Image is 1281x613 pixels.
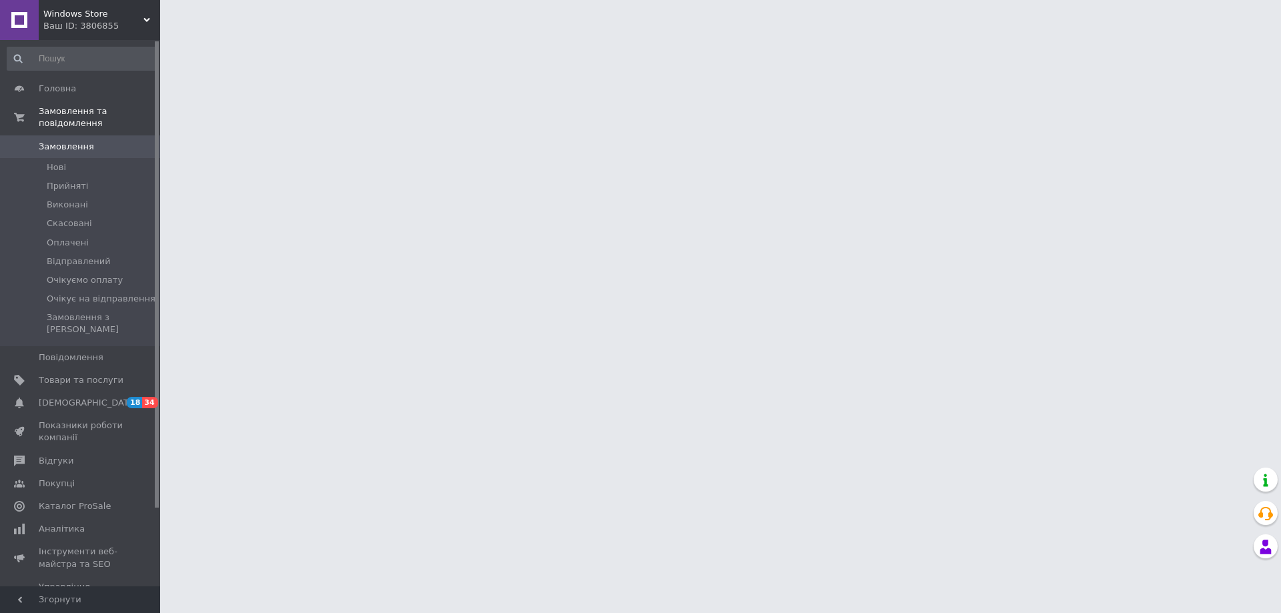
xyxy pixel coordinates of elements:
span: 18 [127,397,142,408]
span: Відправлений [47,255,111,267]
span: Каталог ProSale [39,500,111,512]
input: Пошук [7,47,157,71]
span: Аналітика [39,523,85,535]
span: Очікує на відправлення [47,293,155,305]
span: Інструменти веб-майстра та SEO [39,546,123,570]
span: [DEMOGRAPHIC_DATA] [39,397,137,409]
span: Відгуки [39,455,73,467]
span: 34 [142,397,157,408]
span: Управління сайтом [39,581,123,605]
span: Прийняті [47,180,88,192]
span: Показники роботи компанії [39,420,123,444]
span: Виконані [47,199,88,211]
div: Ваш ID: 3806855 [43,20,160,32]
span: Очікуємо оплату [47,274,123,286]
span: Оплачені [47,237,89,249]
span: Скасовані [47,217,92,229]
span: Товари та послуги [39,374,123,386]
span: Нові [47,161,66,173]
span: Покупці [39,478,75,490]
span: Замовлення та повідомлення [39,105,160,129]
span: Windows Store [43,8,143,20]
span: Головна [39,83,76,95]
span: Повідомлення [39,352,103,364]
span: Замовлення [39,141,94,153]
span: Замовлення з [PERSON_NAME] [47,312,156,336]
